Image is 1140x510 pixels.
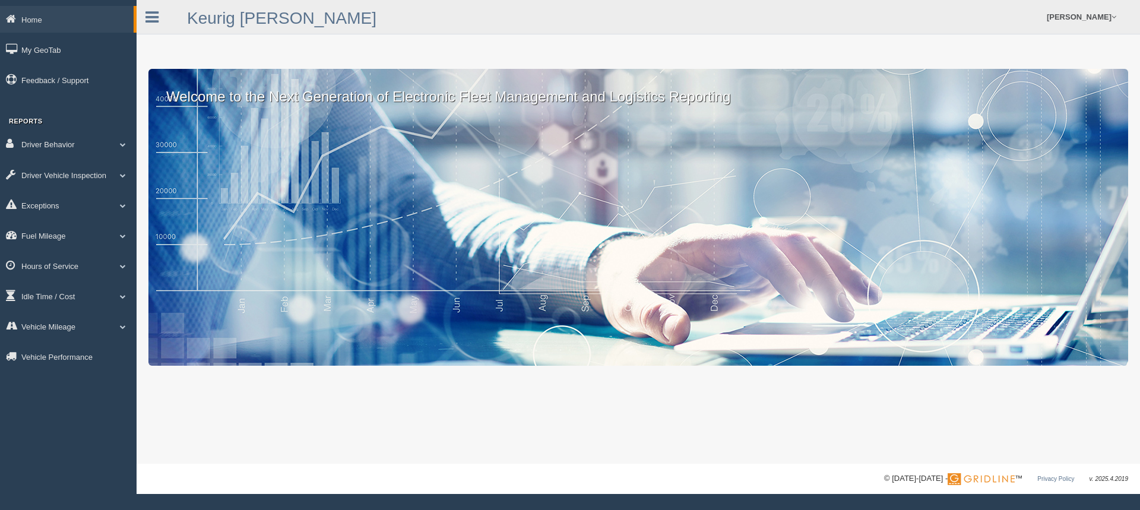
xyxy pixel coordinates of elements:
div: © [DATE]-[DATE] - ™ [884,473,1128,485]
span: v. 2025.4.2019 [1090,476,1128,482]
img: Gridline [948,473,1015,485]
p: Welcome to the Next Generation of Electronic Fleet Management and Logistics Reporting [148,69,1128,107]
a: Privacy Policy [1037,476,1074,482]
a: Keurig [PERSON_NAME] [187,9,376,27]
